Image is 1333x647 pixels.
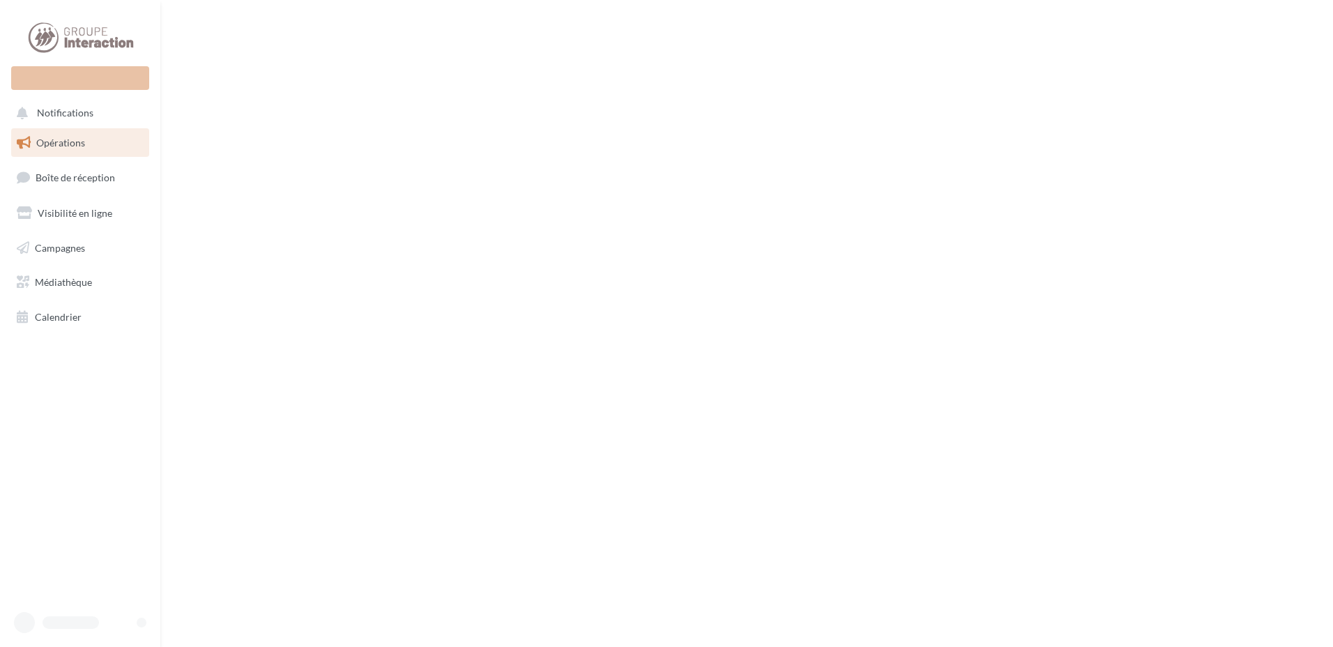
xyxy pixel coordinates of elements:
[37,107,93,119] span: Notifications
[8,162,152,192] a: Boîte de réception
[35,241,85,253] span: Campagnes
[8,268,152,297] a: Médiathèque
[8,234,152,263] a: Campagnes
[35,276,92,288] span: Médiathèque
[35,311,82,323] span: Calendrier
[8,128,152,158] a: Opérations
[38,207,112,219] span: Visibilité en ligne
[8,303,152,332] a: Calendrier
[36,172,115,183] span: Boîte de réception
[11,66,149,90] div: Nouvelle campagne
[36,137,85,149] span: Opérations
[8,199,152,228] a: Visibilité en ligne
